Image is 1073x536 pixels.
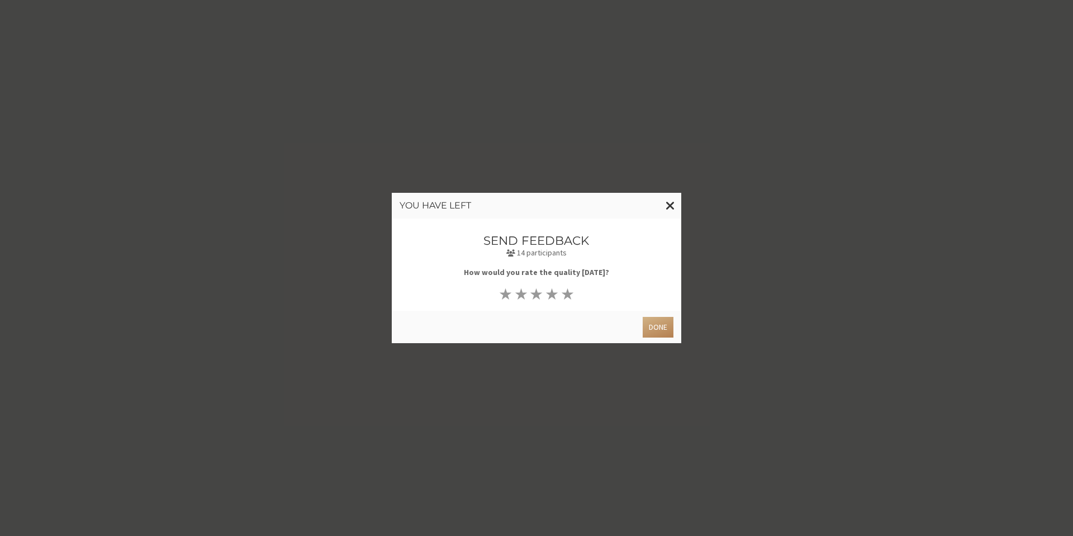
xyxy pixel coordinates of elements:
b: How would you rate the quality [DATE]? [464,267,609,277]
button: ★ [560,286,576,302]
button: ★ [498,286,514,302]
h3: You have left [400,201,673,211]
button: Close modal [659,193,681,219]
button: ★ [544,286,560,302]
p: 14 participants [430,247,644,259]
button: ★ [529,286,544,302]
button: Done [643,317,673,338]
h3: Send feedback [430,234,644,247]
button: ★ [513,286,529,302]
